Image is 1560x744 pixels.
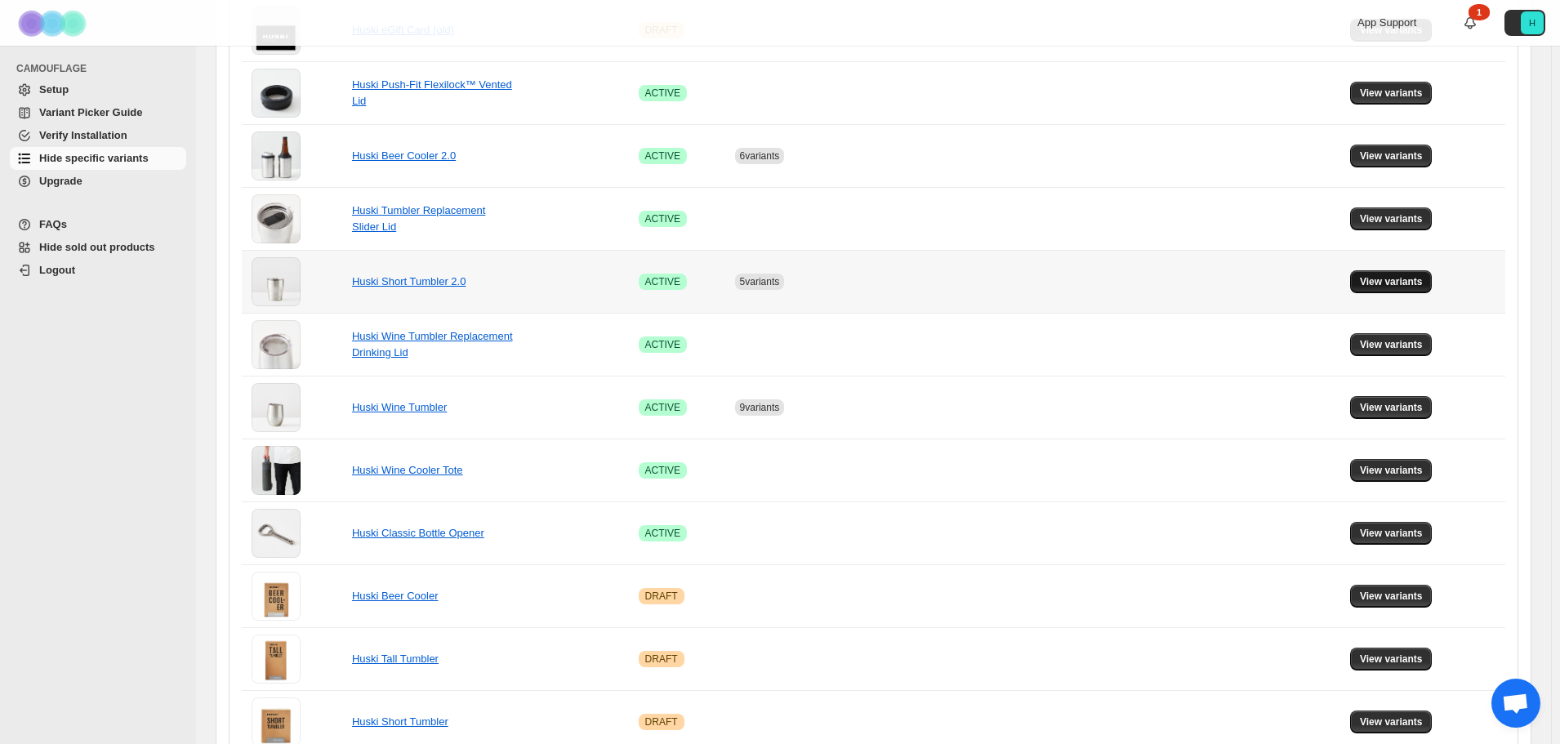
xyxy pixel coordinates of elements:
[39,175,82,187] span: Upgrade
[1350,585,1433,608] button: View variants
[252,257,301,306] img: Huski Short Tumbler 2.0
[1360,715,1423,728] span: View variants
[645,149,680,163] span: ACTIVE
[10,213,186,236] a: FAQs
[252,572,301,621] img: Huski Beer Cooler
[10,170,186,193] a: Upgrade
[645,527,680,540] span: ACTIVE
[1360,149,1423,163] span: View variants
[352,653,439,665] a: Huski Tall Tumbler
[1350,459,1433,482] button: View variants
[252,383,301,432] img: Huski Wine Tumbler
[39,264,75,276] span: Logout
[1350,145,1433,167] button: View variants
[1360,338,1423,351] span: View variants
[1462,15,1478,31] a: 1
[10,236,186,259] a: Hide sold out products
[352,527,484,539] a: Huski Classic Bottle Opener
[1360,275,1423,288] span: View variants
[252,320,301,369] img: Huski Wine Tumbler Replacement Drinking Lid
[1360,401,1423,414] span: View variants
[1350,333,1433,356] button: View variants
[10,259,186,282] a: Logout
[740,402,780,413] span: 9 variants
[1469,4,1490,20] div: 1
[1360,464,1423,477] span: View variants
[16,62,188,75] span: CAMOUFLAGE
[352,590,439,602] a: Huski Beer Cooler
[352,715,448,728] a: Huski Short Tumbler
[645,464,680,477] span: ACTIVE
[1350,396,1433,419] button: View variants
[645,275,680,288] span: ACTIVE
[39,152,149,164] span: Hide specific variants
[39,106,142,118] span: Variant Picker Guide
[252,635,301,684] img: Huski Tall Tumbler
[10,124,186,147] a: Verify Installation
[352,204,485,233] a: Huski Tumbler Replacement Slider Lid
[352,464,463,476] a: Huski Wine Cooler Tote
[39,129,127,141] span: Verify Installation
[352,330,513,359] a: Huski Wine Tumbler Replacement Drinking Lid
[39,83,69,96] span: Setup
[252,446,301,495] img: Huski Wine Cooler Tote
[352,78,512,107] a: Huski Push-Fit Flexilock™ Vented Lid
[645,715,678,728] span: DRAFT
[1504,10,1545,36] button: Avatar with initials H
[645,212,680,225] span: ACTIVE
[1360,590,1423,603] span: View variants
[1350,82,1433,105] button: View variants
[1350,270,1433,293] button: View variants
[252,131,301,180] img: Huski Beer Cooler 2.0
[740,150,780,162] span: 6 variants
[13,1,95,46] img: Camouflage
[352,275,466,287] a: Huski Short Tumbler 2.0
[645,338,680,351] span: ACTIVE
[352,149,456,162] a: Huski Beer Cooler 2.0
[645,653,678,666] span: DRAFT
[1350,648,1433,670] button: View variants
[645,401,680,414] span: ACTIVE
[10,147,186,170] a: Hide specific variants
[252,69,301,118] img: Huski Push-Fit Flexilock™ Vented Lid
[645,590,678,603] span: DRAFT
[252,194,301,243] img: Huski Tumbler Replacement Slider Lid
[645,87,680,100] span: ACTIVE
[1350,207,1433,230] button: View variants
[10,78,186,101] a: Setup
[1360,87,1423,100] span: View variants
[1350,711,1433,733] button: View variants
[1529,18,1535,28] text: H
[1521,11,1544,34] span: Avatar with initials H
[1491,679,1540,728] div: Open chat
[1360,653,1423,666] span: View variants
[1360,212,1423,225] span: View variants
[10,101,186,124] a: Variant Picker Guide
[740,276,780,287] span: 5 variants
[39,241,155,253] span: Hide sold out products
[1350,522,1433,545] button: View variants
[1357,16,1416,29] span: App Support
[39,218,67,230] span: FAQs
[352,401,447,413] a: Huski Wine Tumbler
[1360,527,1423,540] span: View variants
[252,509,301,558] img: Huski Classic Bottle Opener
